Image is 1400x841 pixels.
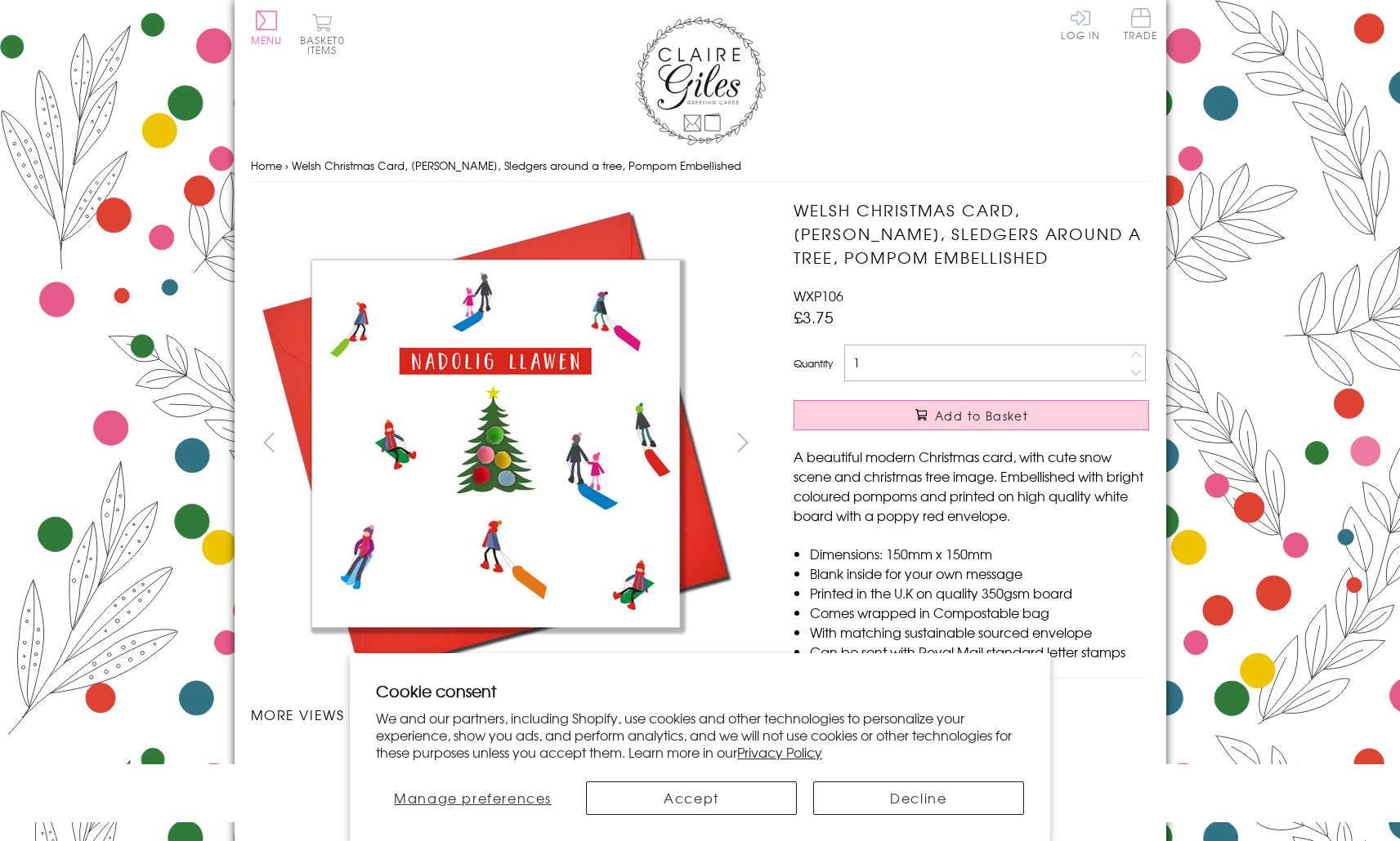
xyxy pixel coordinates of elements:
[251,11,283,45] button: Menu
[586,781,797,815] button: Accept
[285,158,288,173] span: ›
[292,158,741,173] span: Welsh Christmas Card, [PERSON_NAME], Sledgers around a tree, Pompom Embellished
[251,158,282,173] a: Home
[394,788,552,808] span: Manage preferences
[376,710,1024,760] p: We and our partners, including Shopify, use cookies and other technologies to personalize your ex...
[794,447,1149,525] p: A beautiful modern Christmas card, with cute snow scene and christmas tree image. Embellished wit...
[251,741,378,776] li: Carousel Page 1 (Current Slide)
[251,149,1150,183] nav: breadcrumbs
[810,642,1149,661] li: Can be sent with Royal Mail standard letter stamps
[794,400,1149,430] button: Add to Basket
[1124,8,1158,43] a: Trade
[1061,8,1100,40] a: Log In
[810,583,1149,603] li: Printed in the U.K on quality 350gsm board
[794,356,833,371] label: Quantity
[810,563,1149,583] li: Blank inside for your own message
[794,305,834,328] span: £3.75
[737,742,822,762] a: Privacy Policy
[307,33,345,57] span: 0 items
[251,33,283,47] span: Menu
[251,705,762,724] h3: More views
[251,424,288,461] button: prev
[810,622,1149,642] li: With matching sustainable sourced envelope
[794,198,1149,269] h1: Welsh Christmas Card, [PERSON_NAME], Sledgers around a tree, Pompom Embellished
[810,544,1149,563] li: Dimensions: 150mm x 150mm
[635,16,766,145] img: Claire Giles Greetings Cards
[376,781,570,815] button: Manage preferences
[810,603,1149,622] li: Comes wrapped in Compostable bag
[250,198,740,688] img: Welsh Christmas Card, Nadolig Llawen, Sledgers around a tree, Pompom Embellished
[300,13,345,55] button: Basket0 items
[724,424,761,461] button: next
[813,781,1024,815] button: Decline
[794,286,843,305] span: WXP106
[1124,8,1158,40] span: Trade
[251,741,762,812] ul: Carousel Pagination
[761,198,1251,590] img: Welsh Christmas Card, Nadolig Llawen, Sledgers around a tree, Pompom Embellished
[314,760,315,761] img: Welsh Christmas Card, Nadolig Llawen, Sledgers around a tree, Pompom Embellished
[935,407,1028,424] span: Add to Basket
[376,679,1024,702] h2: Cookie consent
